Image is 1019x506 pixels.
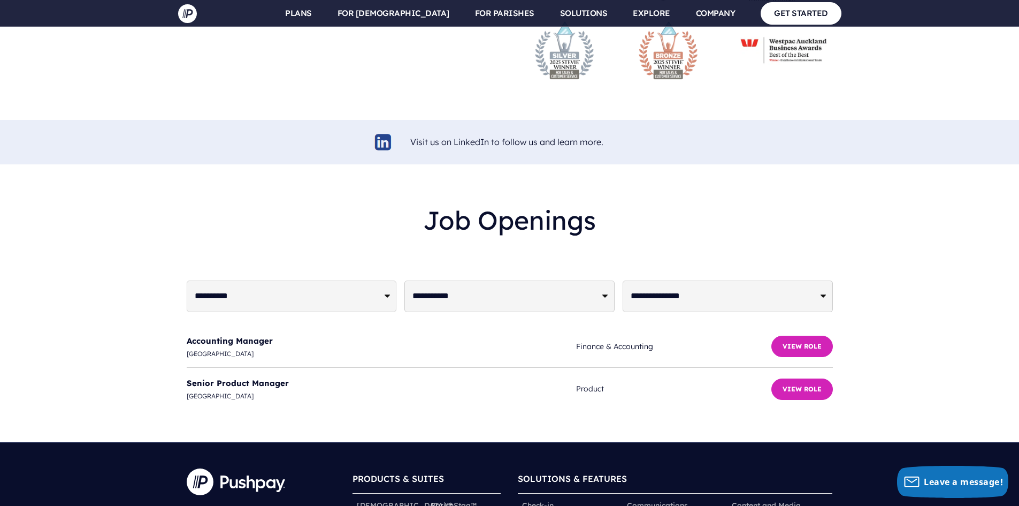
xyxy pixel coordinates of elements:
h2: Job Openings [187,197,833,244]
img: linkedin-logo [373,132,393,152]
button: View Role [771,336,833,357]
a: Visit us on LinkedIn to follow us and learn more. [410,137,603,147]
span: Leave a message! [924,476,1003,488]
h6: PRODUCTS & SUITES [353,469,501,494]
h6: SOLUTIONS & FEATURES [518,469,832,494]
img: stevie-silver [532,18,596,82]
a: Senior Product Manager [187,378,289,388]
button: Leave a message! [897,466,1008,498]
a: GET STARTED [761,2,841,24]
button: View Role [771,379,833,400]
span: [GEOGRAPHIC_DATA] [187,348,577,360]
span: Product [576,382,771,396]
img: WABA-2022.jpg [740,36,828,65]
span: [GEOGRAPHIC_DATA] [187,390,577,402]
span: Finance & Accounting [576,340,771,353]
a: Accounting Manager [187,336,273,346]
img: stevie-bronze [636,18,700,82]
